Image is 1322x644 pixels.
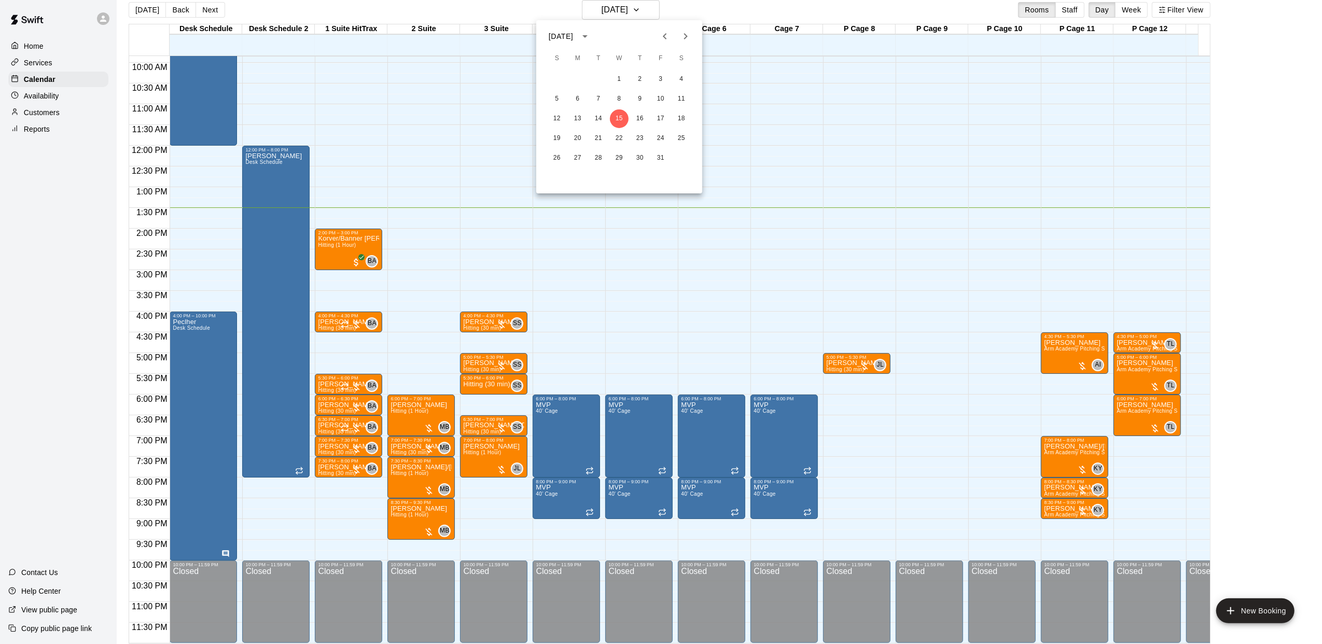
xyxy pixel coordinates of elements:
[548,149,566,167] button: 26
[651,48,670,69] span: Friday
[651,129,670,148] button: 24
[548,129,566,148] button: 19
[549,31,573,42] div: [DATE]
[631,70,649,89] button: 2
[548,90,566,108] button: 5
[631,149,649,167] button: 30
[610,90,629,108] button: 8
[589,129,608,148] button: 21
[548,48,566,69] span: Sunday
[589,149,608,167] button: 28
[672,70,691,89] button: 4
[568,149,587,167] button: 27
[610,109,629,128] button: 15
[672,129,691,148] button: 25
[675,26,696,47] button: Next month
[589,90,608,108] button: 7
[651,70,670,89] button: 3
[672,109,691,128] button: 18
[651,109,670,128] button: 17
[548,109,566,128] button: 12
[568,129,587,148] button: 20
[651,149,670,167] button: 31
[589,109,608,128] button: 14
[568,48,587,69] span: Monday
[568,109,587,128] button: 13
[631,129,649,148] button: 23
[631,109,649,128] button: 16
[610,129,629,148] button: 22
[631,48,649,69] span: Thursday
[576,27,594,45] button: calendar view is open, switch to year view
[672,48,691,69] span: Saturday
[589,48,608,69] span: Tuesday
[568,90,587,108] button: 6
[672,90,691,108] button: 11
[610,149,629,167] button: 29
[655,26,675,47] button: Previous month
[610,48,629,69] span: Wednesday
[651,90,670,108] button: 10
[610,70,629,89] button: 1
[631,90,649,108] button: 9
